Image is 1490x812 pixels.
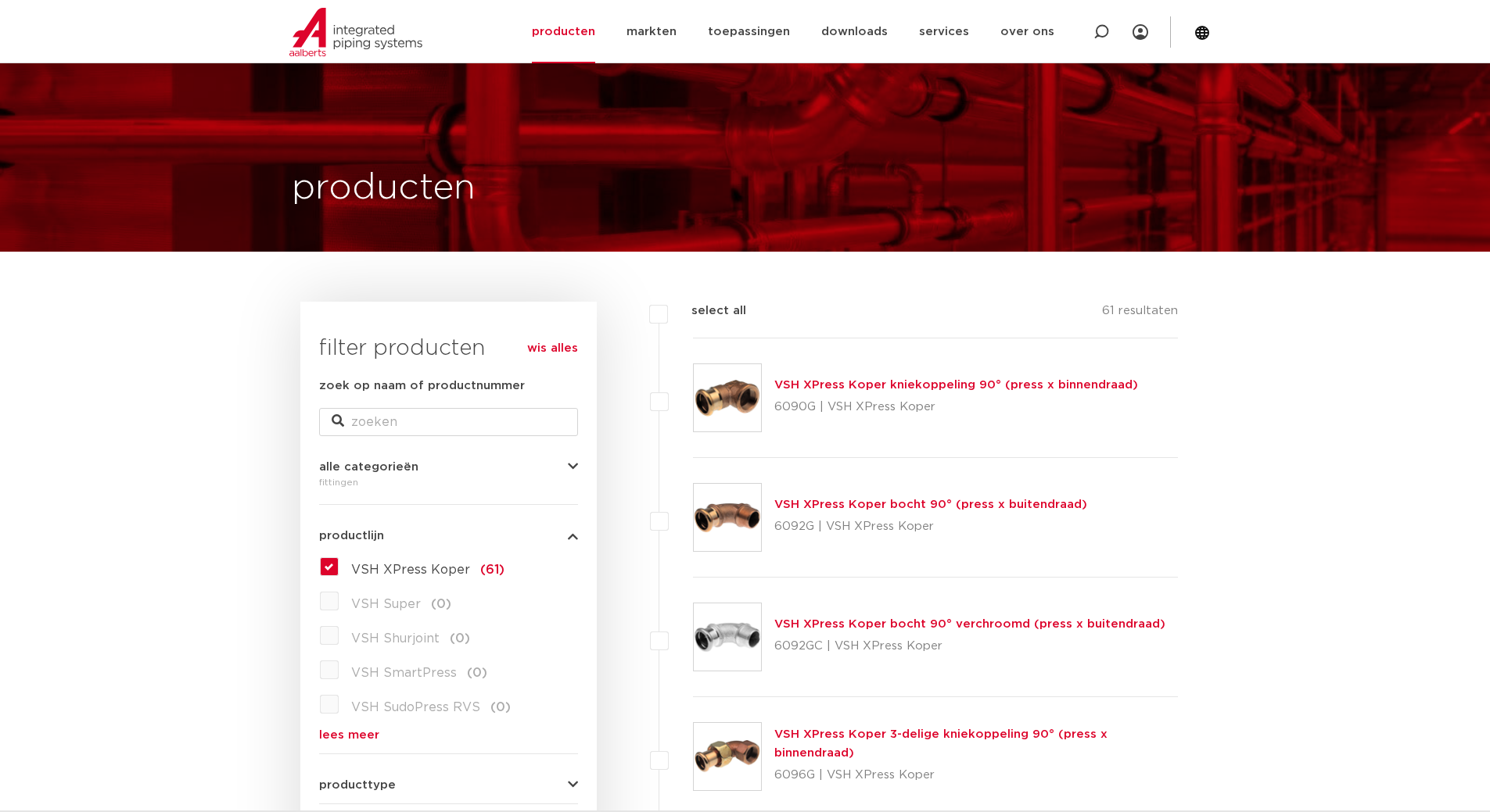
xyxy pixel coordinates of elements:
span: producttype [319,779,396,791]
a: VSH XPress Koper bocht 90° (press x buitendraad) [774,499,1087,510]
h3: filter producten [319,333,578,364]
span: (0) [431,598,451,610]
span: VSH SmartPress [351,667,457,679]
img: Thumbnail for VSH XPress Koper kniekoppeling 90° (press x binnendraad) [694,364,761,431]
img: Thumbnail for VSH XPress Koper 3-delige kniekoppeling 90° (press x binnendraad) [694,723,761,790]
a: VSH XPress Koper bocht 90° verchroomd (press x buitendraad) [774,618,1165,630]
img: Thumbnail for VSH XPress Koper bocht 90° (press x buitendraad) [694,484,761,551]
p: 6090G | VSH XPress Koper [774,395,1138,420]
span: alle categorieën [319,461,418,473]
a: wis alles [527,339,578,358]
label: zoek op naam of productnummer [319,377,525,395]
span: VSH Shurjoint [351,632,440,645]
h1: producten [292,163,476,213]
input: zoeken [319,408,578,436]
button: productlijn [319,530,578,542]
p: 6092GC | VSH XPress Koper [774,634,1165,659]
span: (0) [467,667,487,679]
span: VSH Super [351,598,421,610]
span: (0) [490,701,511,714]
button: producttype [319,779,578,791]
img: Thumbnail for VSH XPress Koper bocht 90° verchroomd (press x buitendraad) [694,603,761,671]
span: productlijn [319,530,384,542]
button: alle categorieën [319,461,578,473]
span: VSH SudoPress RVS [351,701,480,714]
p: 6096G | VSH XPress Koper [774,763,1179,788]
p: 61 resultaten [1102,302,1178,326]
p: 6092G | VSH XPress Koper [774,514,1087,539]
span: VSH XPress Koper [351,563,470,576]
a: VSH XPress Koper 3-delige kniekoppeling 90° (press x binnendraad) [774,728,1108,759]
span: (61) [480,563,504,576]
div: fittingen [319,473,578,492]
label: select all [668,302,746,320]
a: VSH XPress Koper kniekoppeling 90° (press x binnendraad) [774,379,1138,391]
a: lees meer [319,729,578,741]
span: (0) [450,632,470,645]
